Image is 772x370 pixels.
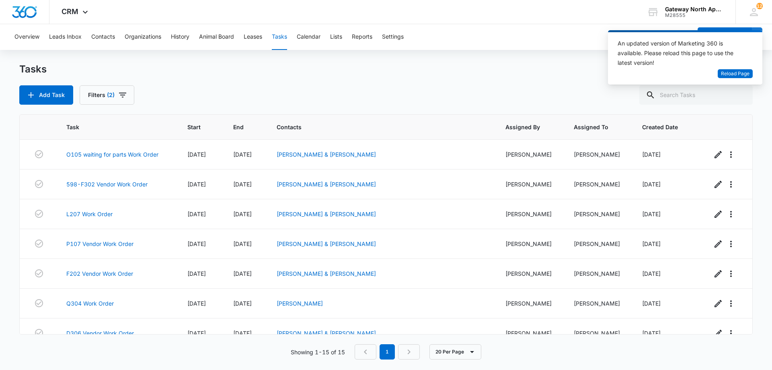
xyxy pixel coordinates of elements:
p: Showing 1-15 of 15 [291,348,345,356]
a: [PERSON_NAME] & [PERSON_NAME] [277,270,376,277]
button: Contacts [91,24,115,50]
span: [DATE] [187,211,206,217]
span: Task [66,123,156,131]
button: 20 Per Page [429,344,481,360]
div: [PERSON_NAME] [574,329,623,337]
span: Assigned By [505,123,543,131]
div: [PERSON_NAME] [505,210,554,218]
div: An updated version of Marketing 360 is available. Please reload this page to use the latest version! [618,39,743,68]
span: Reload Page [721,70,749,78]
span: Start [187,123,203,131]
button: Add Contact [698,27,752,47]
button: Reload Page [718,69,753,79]
h1: Tasks [19,63,47,75]
span: [DATE] [642,330,661,337]
span: CRM [62,7,78,16]
span: 12 [756,3,763,9]
button: Organizations [125,24,161,50]
span: [DATE] [233,181,252,188]
div: [PERSON_NAME] [505,150,554,159]
div: [PERSON_NAME] [505,299,554,308]
button: Calendar [297,24,320,50]
span: [DATE] [642,211,661,217]
a: P107 Vendor Work Order [66,240,133,248]
div: [PERSON_NAME] [505,180,554,188]
span: [DATE] [187,270,206,277]
div: [PERSON_NAME] [574,240,623,248]
a: D306 Vendor Work Order [66,329,134,337]
a: Q304 Work Order [66,299,114,308]
span: [DATE] [233,330,252,337]
span: End [233,123,245,131]
button: Reports [352,24,372,50]
a: F202 Vendor Work Order [66,269,133,278]
a: [PERSON_NAME] & [PERSON_NAME] [277,211,376,217]
div: [PERSON_NAME] [574,180,623,188]
span: [DATE] [187,330,206,337]
a: [PERSON_NAME] & [PERSON_NAME] [277,240,376,247]
div: account id [665,12,724,18]
span: [DATE] [187,300,206,307]
div: account name [665,6,724,12]
span: [DATE] [187,151,206,158]
span: [DATE] [233,300,252,307]
span: [DATE] [642,240,661,247]
div: [PERSON_NAME] [574,210,623,218]
button: Leases [244,24,262,50]
nav: Pagination [355,344,420,360]
input: Search Tasks [639,85,753,105]
span: [DATE] [233,151,252,158]
a: [PERSON_NAME] & [PERSON_NAME] [277,151,376,158]
div: [PERSON_NAME] [574,299,623,308]
span: [DATE] [233,270,252,277]
span: [DATE] [187,181,206,188]
div: [PERSON_NAME] [505,240,554,248]
span: Assigned To [574,123,611,131]
div: [PERSON_NAME] [505,269,554,278]
span: (2) [107,92,115,98]
button: Tasks [272,24,287,50]
span: [DATE] [233,211,252,217]
button: Leads Inbox [49,24,82,50]
button: Lists [330,24,342,50]
span: Created Date [642,123,681,131]
span: [DATE] [233,240,252,247]
span: [DATE] [642,300,661,307]
em: 1 [380,344,395,360]
div: [PERSON_NAME] [505,329,554,337]
button: Settings [382,24,404,50]
a: 598-F302 Vendor Work Order [66,180,148,188]
div: [PERSON_NAME] [574,150,623,159]
button: Animal Board [199,24,234,50]
button: Overview [14,24,39,50]
button: Add Task [19,85,73,105]
a: O105 waiting for parts Work Order [66,150,158,159]
div: [PERSON_NAME] [574,269,623,278]
a: [PERSON_NAME] & [PERSON_NAME] [277,330,376,337]
button: Filters(2) [80,85,134,105]
span: [DATE] [187,240,206,247]
span: [DATE] [642,270,661,277]
span: [DATE] [642,181,661,188]
a: [PERSON_NAME] [277,300,323,307]
span: Contacts [277,123,475,131]
button: History [171,24,189,50]
a: [PERSON_NAME] & [PERSON_NAME] [277,181,376,188]
div: notifications count [756,3,763,9]
a: L207 Work Order [66,210,113,218]
span: [DATE] [642,151,661,158]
